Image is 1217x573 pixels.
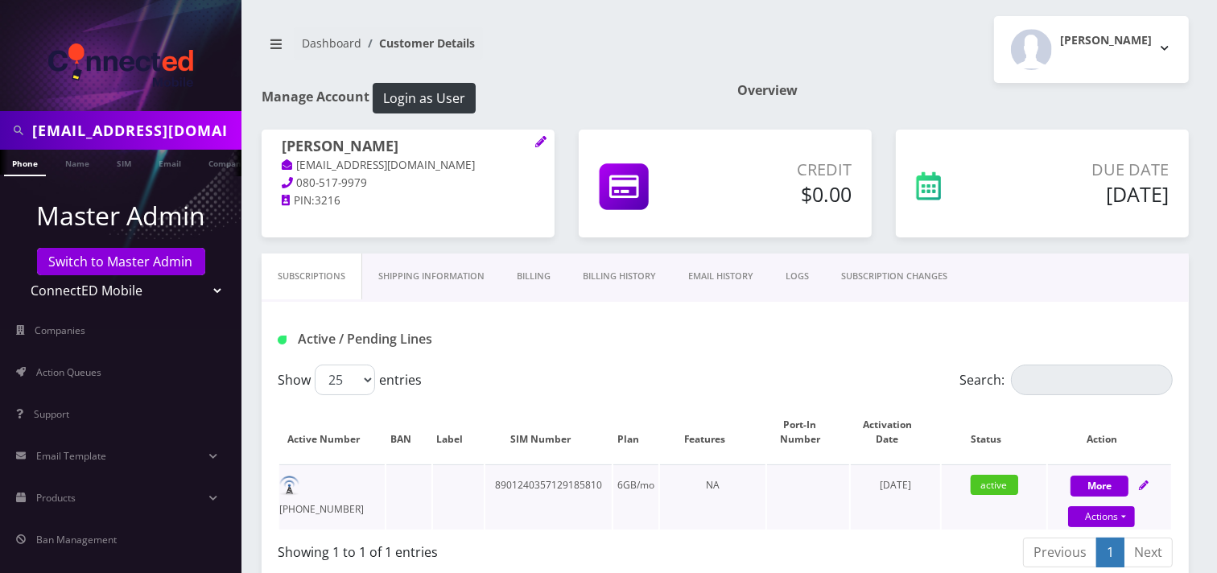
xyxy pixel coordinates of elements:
td: 6GB/mo [613,464,658,530]
a: Switch to Master Admin [37,248,205,275]
a: Billing History [567,254,672,299]
td: [PHONE_NUMBER] [279,464,385,530]
td: 8901240357129185810 [485,464,613,530]
th: Active Number: activate to sort column ascending [279,402,385,463]
a: Name [57,150,97,175]
span: [DATE] [880,478,911,492]
a: EMAIL HISTORY [672,254,769,299]
th: Plan: activate to sort column ascending [613,402,658,463]
span: active [971,475,1018,495]
img: default.png [279,476,299,496]
button: More [1071,476,1128,497]
span: Email Template [36,449,106,463]
a: Email [151,150,189,175]
label: Show entries [278,365,422,395]
label: Search: [959,365,1173,395]
th: Label: activate to sort column ascending [433,402,484,463]
th: SIM Number: activate to sort column ascending [485,402,613,463]
a: PIN: [282,193,315,209]
h1: [PERSON_NAME] [282,138,534,157]
h1: Manage Account [262,83,713,113]
span: 080-517-9979 [297,175,368,190]
h1: Active / Pending Lines [278,332,560,347]
th: BAN: activate to sort column ascending [386,402,431,463]
h5: [DATE] [1009,182,1169,206]
span: 3216 [315,193,340,208]
a: Subscriptions [262,254,362,299]
button: Login as User [373,83,476,113]
a: Billing [501,254,567,299]
span: Action Queues [36,365,101,379]
h2: [PERSON_NAME] [1060,34,1152,47]
button: [PERSON_NAME] [994,16,1189,83]
td: NA [660,464,765,530]
a: Shipping Information [362,254,501,299]
span: Support [34,407,69,421]
th: Features: activate to sort column ascending [660,402,765,463]
a: Actions [1068,506,1135,527]
div: Showing 1 to 1 of 1 entries [278,536,713,562]
span: Ban Management [36,533,117,546]
a: SUBSCRIPTION CHANGES [825,254,963,299]
a: Phone [4,150,46,176]
img: ConnectED Mobile [48,43,193,87]
p: Credit [714,158,852,182]
a: 1 [1096,538,1124,567]
input: Search in Company [32,115,237,146]
th: Status: activate to sort column ascending [942,402,1047,463]
th: Activation Date: activate to sort column ascending [851,402,939,463]
a: SIM [109,150,139,175]
th: Action: activate to sort column ascending [1048,402,1171,463]
th: Port-In Number: activate to sort column ascending [767,402,849,463]
li: Customer Details [361,35,475,52]
span: Companies [35,324,86,337]
input: Search: [1011,365,1173,395]
a: Company [200,150,254,175]
h5: $0.00 [714,182,852,206]
p: Due Date [1009,158,1169,182]
a: Previous [1023,538,1097,567]
a: Next [1124,538,1173,567]
img: Active / Pending Lines [278,336,287,344]
a: [EMAIL_ADDRESS][DOMAIN_NAME] [282,158,476,174]
h1: Overview [737,83,1189,98]
a: LOGS [769,254,825,299]
select: Showentries [315,365,375,395]
a: Dashboard [302,35,361,51]
nav: breadcrumb [262,27,713,72]
span: Products [36,491,76,505]
a: Login as User [369,88,476,105]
